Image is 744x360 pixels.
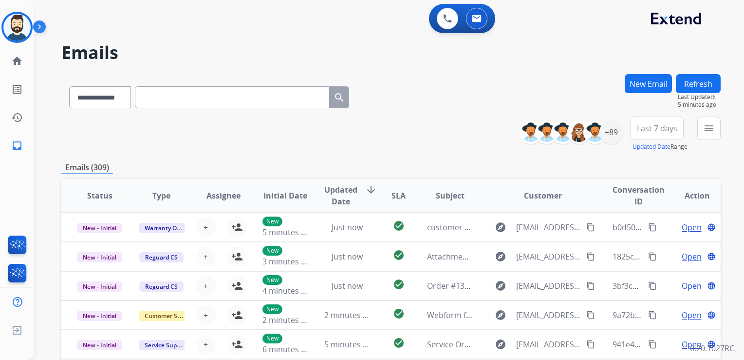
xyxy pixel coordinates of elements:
[427,251,502,262] span: Attachment to claim
[631,117,684,140] button: Last 7 days
[196,276,216,296] button: +
[139,340,194,350] span: Service Support
[707,281,716,290] mat-icon: language
[77,281,122,292] span: New - Initial
[231,221,243,233] mat-icon: person_add
[516,339,581,350] span: [EMAIL_ADDRESS][DOMAIN_NAME]
[231,280,243,292] mat-icon: person_add
[495,309,506,321] mat-icon: explore
[196,335,216,354] button: +
[632,143,670,151] button: Updated Date
[231,339,243,350] mat-icon: person_add
[707,252,716,261] mat-icon: language
[393,337,405,349] mat-icon: check_circle
[632,142,688,151] span: Range
[332,251,363,262] span: Just now
[427,280,604,291] span: Order #1300749630 · 5 items · Purchased [DATE]
[139,311,202,321] span: Customer Support
[393,220,405,232] mat-icon: check_circle
[707,311,716,320] mat-icon: language
[11,112,23,123] mat-icon: history
[61,161,113,174] p: Emails (309)
[648,311,657,320] mat-icon: content_copy
[495,339,506,350] mat-icon: explore
[262,227,315,238] span: 5 minutes ago
[262,304,282,314] p: New
[324,310,376,320] span: 2 minutes ago
[678,101,721,109] span: 5 minutes ago
[427,339,702,350] span: Service Order 48591bc5-0f6e-4e73-8303-422ddb85c947 Booked with Velofix
[599,120,623,144] div: +89
[231,251,243,262] mat-icon: person_add
[682,309,702,321] span: Open
[262,334,282,343] p: New
[263,190,307,201] span: Initial Date
[682,221,702,233] span: Open
[637,126,677,130] span: Last 7 days
[262,275,282,285] p: New
[77,252,122,262] span: New - Initial
[3,14,31,41] img: avatar
[707,223,716,232] mat-icon: language
[61,43,721,62] h2: Emails
[682,339,702,350] span: Open
[334,92,345,103] mat-icon: search
[324,184,357,207] span: Updated Date
[495,280,506,292] mat-icon: explore
[262,285,315,296] span: 4 minutes ago
[393,308,405,320] mat-icon: check_circle
[495,251,506,262] mat-icon: explore
[196,247,216,266] button: +
[625,74,672,93] button: New Email
[393,279,405,290] mat-icon: check_circle
[495,221,506,233] mat-icon: explore
[204,251,208,262] span: +
[648,281,657,290] mat-icon: content_copy
[11,83,23,95] mat-icon: list_alt
[139,281,184,292] span: Reguard CS
[682,280,702,292] span: Open
[77,340,122,350] span: New - Initial
[391,190,406,201] span: SLA
[648,340,657,349] mat-icon: content_copy
[648,252,657,261] mat-icon: content_copy
[139,223,189,233] span: Warranty Ops
[324,339,376,350] span: 5 minutes ago
[204,339,208,350] span: +
[206,190,241,201] span: Assignee
[586,311,595,320] mat-icon: content_copy
[332,280,363,291] span: Just now
[690,342,734,354] p: 0.20.1027RC
[516,309,581,321] span: [EMAIL_ADDRESS][DOMAIN_NAME]
[516,221,581,233] span: [EMAIL_ADDRESS][PERSON_NAME][DOMAIN_NAME]
[204,309,208,321] span: +
[139,252,184,262] span: Reguard CS
[586,252,595,261] mat-icon: content_copy
[204,280,208,292] span: +
[676,74,721,93] button: Refresh
[262,344,315,355] span: 6 minutes ago
[678,93,721,101] span: Last Updated:
[586,340,595,349] mat-icon: content_copy
[613,184,665,207] span: Conversation ID
[11,140,23,152] mat-icon: inbox
[703,122,715,134] mat-icon: menu
[436,190,465,201] span: Subject
[262,315,315,325] span: 2 minutes ago
[524,190,562,201] span: Customer
[204,221,208,233] span: +
[332,222,363,233] span: Just now
[11,55,23,67] mat-icon: home
[231,309,243,321] mat-icon: person_add
[586,281,595,290] mat-icon: content_copy
[427,310,648,320] span: Webform from [EMAIL_ADDRESS][DOMAIN_NAME] on [DATE]
[196,305,216,325] button: +
[77,311,122,321] span: New - Initial
[262,217,282,226] p: New
[682,251,702,262] span: Open
[648,223,657,232] mat-icon: content_copy
[152,190,170,201] span: Type
[393,249,405,261] mat-icon: check_circle
[87,190,112,201] span: Status
[659,179,721,213] th: Action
